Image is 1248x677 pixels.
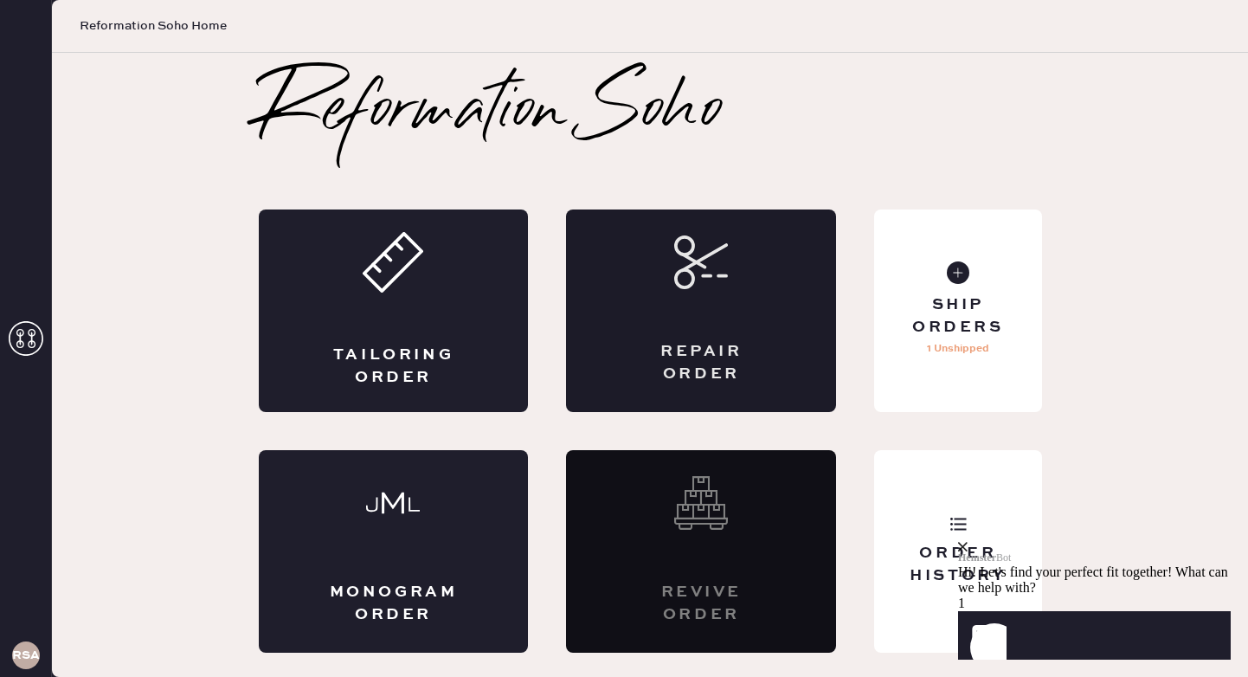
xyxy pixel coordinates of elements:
p: 1 Unshipped [927,338,989,359]
div: Monogram Order [328,582,460,625]
div: Order History [888,543,1027,586]
h2: Reformation Soho [259,78,724,147]
div: Tailoring Order [328,345,460,388]
span: Reformation Soho Home [80,17,227,35]
iframe: Front Chat [958,436,1244,674]
div: Repair Order [635,341,767,384]
div: Interested? Contact us at care@hemster.co [566,450,836,653]
h3: RSA [12,649,40,661]
div: Revive order [635,582,767,625]
div: Ship Orders [888,294,1027,338]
